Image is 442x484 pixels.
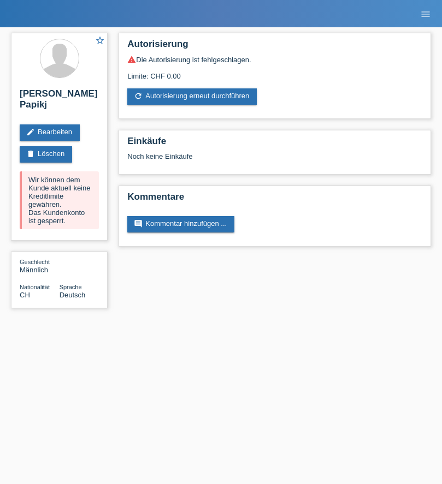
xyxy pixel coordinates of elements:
[127,64,422,80] div: Limite: CHF 0.00
[134,219,143,228] i: comment
[95,35,105,47] a: star_border
[127,55,422,64] div: Die Autorisierung ist fehlgeschlagen.
[127,88,257,105] a: refreshAutorisierung erneut durchführen
[20,146,72,163] a: deleteLöschen
[26,150,35,158] i: delete
[134,92,143,100] i: refresh
[415,10,437,17] a: menu
[20,258,60,274] div: Männlich
[20,284,50,290] span: Nationalität
[60,291,86,299] span: Deutsch
[127,39,422,55] h2: Autorisierung
[127,192,422,208] h2: Kommentare
[26,128,35,136] i: edit
[20,291,30,299] span: Schweiz
[20,124,80,141] a: editBearbeiten
[20,171,99,229] div: Wir können dem Kunde aktuell keine Kreditlimite gewähren. Das Kundenkonto ist gesperrt.
[127,152,422,169] div: Noch keine Einkäufe
[60,284,82,290] span: Sprache
[127,55,136,64] i: warning
[20,88,99,116] h2: [PERSON_NAME] Papikj
[95,35,105,45] i: star_border
[420,9,431,20] i: menu
[20,259,50,265] span: Geschlecht
[127,136,422,152] h2: Einkäufe
[127,216,234,232] a: commentKommentar hinzufügen ...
